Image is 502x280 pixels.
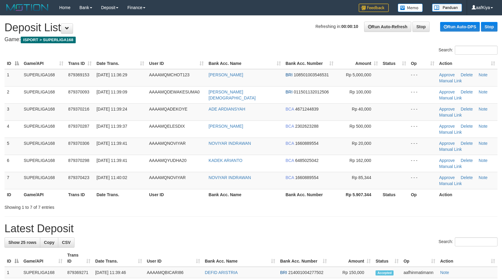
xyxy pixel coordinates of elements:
[5,138,21,155] td: 5
[336,189,380,200] th: Rp 5.907.344
[5,223,497,235] h1: Latest Deposit
[21,172,66,189] td: SUPERLIGA168
[21,58,66,69] th: Game/API: activate to sort column ascending
[439,237,497,246] label: Search:
[21,103,66,120] td: SUPERLIGA168
[479,90,488,94] a: Note
[349,158,371,163] span: Rp 162,000
[439,141,455,146] a: Approve
[65,267,93,278] td: 879369271
[294,72,329,77] span: Copy 108501003546531 to clipboard
[149,90,199,94] span: AAAAMQDEWAKESUMA0
[202,250,278,267] th: Bank Acc. Name: activate to sort column ascending
[21,250,65,267] th: Game/API: activate to sort column ascending
[352,141,371,146] span: Rp 20,000
[461,141,473,146] a: Delete
[286,158,294,163] span: BCA
[409,120,437,138] td: - - -
[401,250,438,267] th: Op: activate to sort column ascending
[5,237,40,248] a: Show 25 rows
[336,58,380,69] th: Amount: activate to sort column ascending
[208,124,243,129] a: [PERSON_NAME]
[68,141,89,146] span: 879370306
[439,130,462,135] a: Manual Link
[149,124,185,129] span: AAAAMQELESDIX
[359,4,389,12] img: Feedback.jpg
[5,120,21,138] td: 4
[21,189,66,200] th: Game/API
[440,270,449,275] a: Note
[21,138,66,155] td: SUPERLIGA168
[479,72,488,77] a: Note
[5,58,21,69] th: ID: activate to sort column descending
[409,69,437,87] td: - - -
[93,250,145,267] th: Date Trans.: activate to sort column ascending
[461,124,473,129] a: Delete
[208,141,251,146] a: NOVIYAR INDRAWAN
[295,124,318,129] span: Copy 2302623288 to clipboard
[438,250,497,267] th: Action: activate to sort column ascending
[461,158,473,163] a: Delete
[295,107,318,111] span: Copy 4671244839 to clipboard
[96,175,127,180] span: [DATE] 11:40:02
[398,4,423,12] img: Button%20Memo.svg
[440,22,480,32] a: Run Auto-DPS
[295,158,318,163] span: Copy 6485025042 to clipboard
[94,189,147,200] th: Date Trans.
[341,24,358,29] strong: 00:00:10
[380,58,409,69] th: Status: activate to sort column ascending
[409,172,437,189] td: - - -
[66,189,94,200] th: Trans ID
[439,164,462,169] a: Manual Link
[315,24,358,29] span: Refreshing in:
[409,103,437,120] td: - - -
[286,141,294,146] span: BCA
[380,189,409,200] th: Status
[149,72,190,77] span: AAAAMQMCHOT123
[373,250,401,267] th: Status: activate to sort column ascending
[437,189,497,200] th: Action
[66,58,94,69] th: Trans ID: activate to sort column ascending
[479,141,488,146] a: Note
[149,107,187,111] span: AAAAMQADEKOYE
[5,86,21,103] td: 2
[96,107,127,111] span: [DATE] 11:39:24
[5,103,21,120] td: 3
[409,155,437,172] td: - - -
[278,250,329,267] th: Bank Acc. Number: activate to sort column ascending
[401,267,438,278] td: aafhinmatimann
[286,124,294,129] span: BCA
[349,90,371,94] span: Rp 100,000
[412,22,430,32] a: Stop
[21,267,65,278] td: SUPERLIGA168
[21,37,76,43] span: ISPORT > SUPERLIGA168
[21,155,66,172] td: SUPERLIGA168
[295,175,318,180] span: Copy 1660889554 to clipboard
[352,175,371,180] span: Rp 85,344
[149,175,186,180] span: AAAAMQNOVIYAR
[479,107,488,111] a: Note
[5,155,21,172] td: 6
[349,124,371,129] span: Rp 500,000
[149,141,186,146] span: AAAAMQNOVIYAR
[62,240,71,245] span: CSV
[364,22,411,32] a: Run Auto-Refresh
[280,270,287,275] span: BRI
[96,158,127,163] span: [DATE] 11:39:41
[479,124,488,129] a: Note
[96,141,127,146] span: [DATE] 11:39:41
[286,107,294,111] span: BCA
[5,250,21,267] th: ID: activate to sort column descending
[206,58,283,69] th: Bank Acc. Name: activate to sort column ascending
[93,267,145,278] td: [DATE] 11:39:46
[208,175,251,180] a: NOVIYAR INDRAWAN
[5,22,497,34] h1: Deposit List
[294,90,329,94] span: Copy 011501132012506 to clipboard
[21,86,66,103] td: SUPERLIGA168
[437,58,497,69] th: Action: activate to sort column ascending
[147,189,206,200] th: User ID
[479,158,488,163] a: Note
[455,237,497,246] input: Search:
[206,189,283,200] th: Bank Acc. Name
[145,250,202,267] th: User ID: activate to sort column ascending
